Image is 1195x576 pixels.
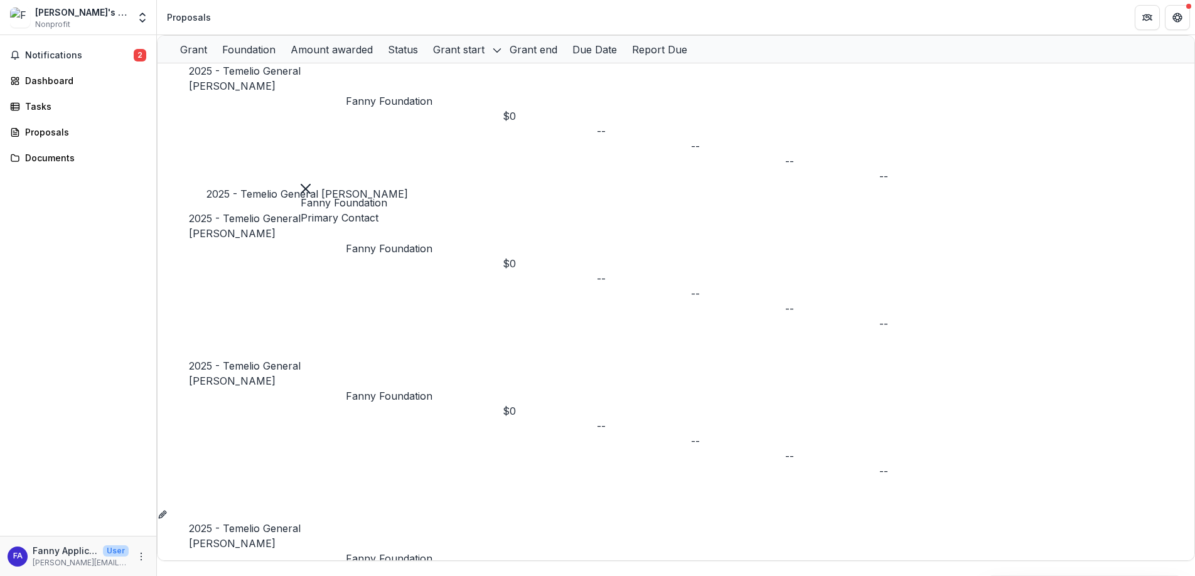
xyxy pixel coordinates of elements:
[25,100,141,113] div: Tasks
[1165,5,1190,30] button: Get Help
[597,419,691,434] div: --
[380,42,426,57] div: Status
[5,70,151,91] a: Dashboard
[33,557,129,568] p: [PERSON_NAME][EMAIL_ADDRESS][DOMAIN_NAME]
[492,45,502,55] svg: sorted descending
[189,212,301,240] a: 2025 - Temelio General [PERSON_NAME]
[162,8,216,26] nav: breadcrumb
[1135,5,1160,30] button: Partners
[624,36,695,63] div: Report Due
[134,49,146,61] span: 2
[5,96,151,117] a: Tasks
[103,545,129,557] p: User
[565,36,624,63] div: Due Date
[25,50,134,61] span: Notifications
[301,180,311,195] button: Close
[346,551,503,566] p: Fanny Foundation
[283,36,380,63] div: Amount awarded
[13,552,23,560] div: Fanny Applicant
[785,449,879,464] div: --
[691,286,785,301] div: --
[167,11,211,24] div: Proposals
[565,42,624,57] div: Due Date
[346,388,503,403] p: Fanny Foundation
[503,403,597,419] div: $0
[134,5,151,30] button: Open entity switcher
[785,154,879,169] div: --
[879,316,973,331] div: --
[5,147,151,168] a: Documents
[346,241,503,256] p: Fanny Foundation
[301,195,387,210] h2: Fanny Foundation
[33,544,98,557] p: Fanny Applicant
[10,8,30,28] img: Fanny's Nonprofit Inc.
[502,42,565,57] div: Grant end
[283,42,380,57] div: Amount awarded
[426,36,502,63] div: Grant start
[380,36,426,63] div: Status
[35,19,70,30] span: Nonprofit
[624,42,695,57] div: Report Due
[189,522,301,550] a: 2025 - Temelio General [PERSON_NAME]
[785,301,879,316] div: --
[5,45,151,65] button: Notifications2
[5,122,151,142] a: Proposals
[173,36,215,63] div: Grant
[691,139,785,154] div: --
[426,42,492,57] div: Grant start
[134,549,149,564] button: More
[346,93,503,109] p: Fanny Foundation
[25,125,141,139] div: Proposals
[35,6,129,19] div: [PERSON_NAME]'s Nonprofit Inc.
[158,506,168,521] button: Grant c12290f3-2c90-4b7d-8b14-86fb85befdae
[173,42,215,57] div: Grant
[597,124,691,139] div: --
[503,256,597,271] div: $0
[502,36,565,63] div: Grant end
[879,464,973,479] div: --
[597,271,691,286] div: --
[879,169,973,184] div: --
[189,65,301,92] a: 2025 - Temelio General [PERSON_NAME]
[25,151,141,164] div: Documents
[215,42,283,57] div: Foundation
[215,36,283,63] div: Foundation
[301,210,387,225] p: Primary Contact
[691,434,785,449] div: --
[25,74,141,87] div: Dashboard
[503,109,597,124] div: $0
[189,360,301,387] a: 2025 - Temelio General [PERSON_NAME]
